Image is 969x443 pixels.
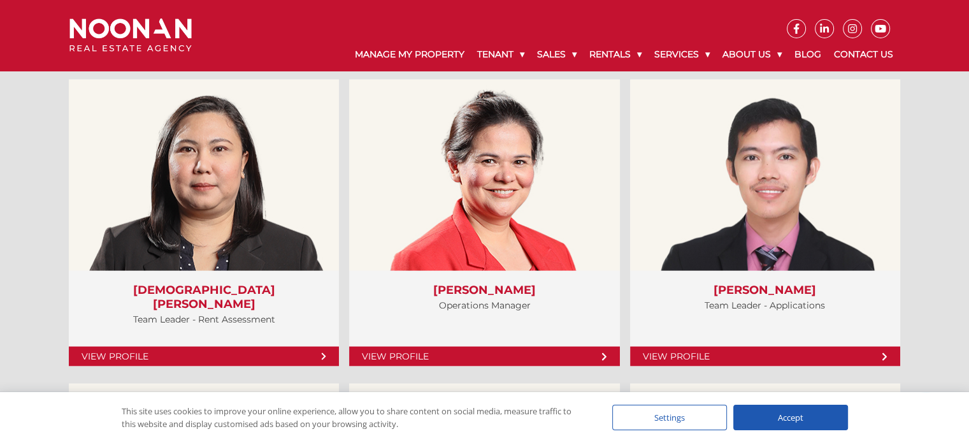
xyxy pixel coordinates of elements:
div: This site uses cookies to improve your online experience, allow you to share content on social me... [122,405,587,430]
a: Services [648,38,716,71]
div: Accept [733,405,848,430]
p: Team Leader - Applications [643,298,887,314]
a: Tenant [471,38,531,71]
a: Manage My Property [348,38,471,71]
h3: [PERSON_NAME] [362,284,607,298]
a: Contact Us [828,38,900,71]
a: About Us [716,38,788,71]
img: Noonan Real Estate Agency [69,18,192,52]
p: Team Leader - Rent Assessment [82,312,326,328]
a: View Profile [630,347,900,367]
a: View Profile [349,347,619,367]
a: Blog [788,38,828,71]
div: Settings [612,405,727,430]
a: View Profile [69,347,339,367]
h3: [DEMOGRAPHIC_DATA] [PERSON_NAME] [82,284,326,311]
p: Operations Manager [362,298,607,314]
h3: [PERSON_NAME] [643,284,887,298]
a: Rentals [583,38,648,71]
a: Sales [531,38,583,71]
